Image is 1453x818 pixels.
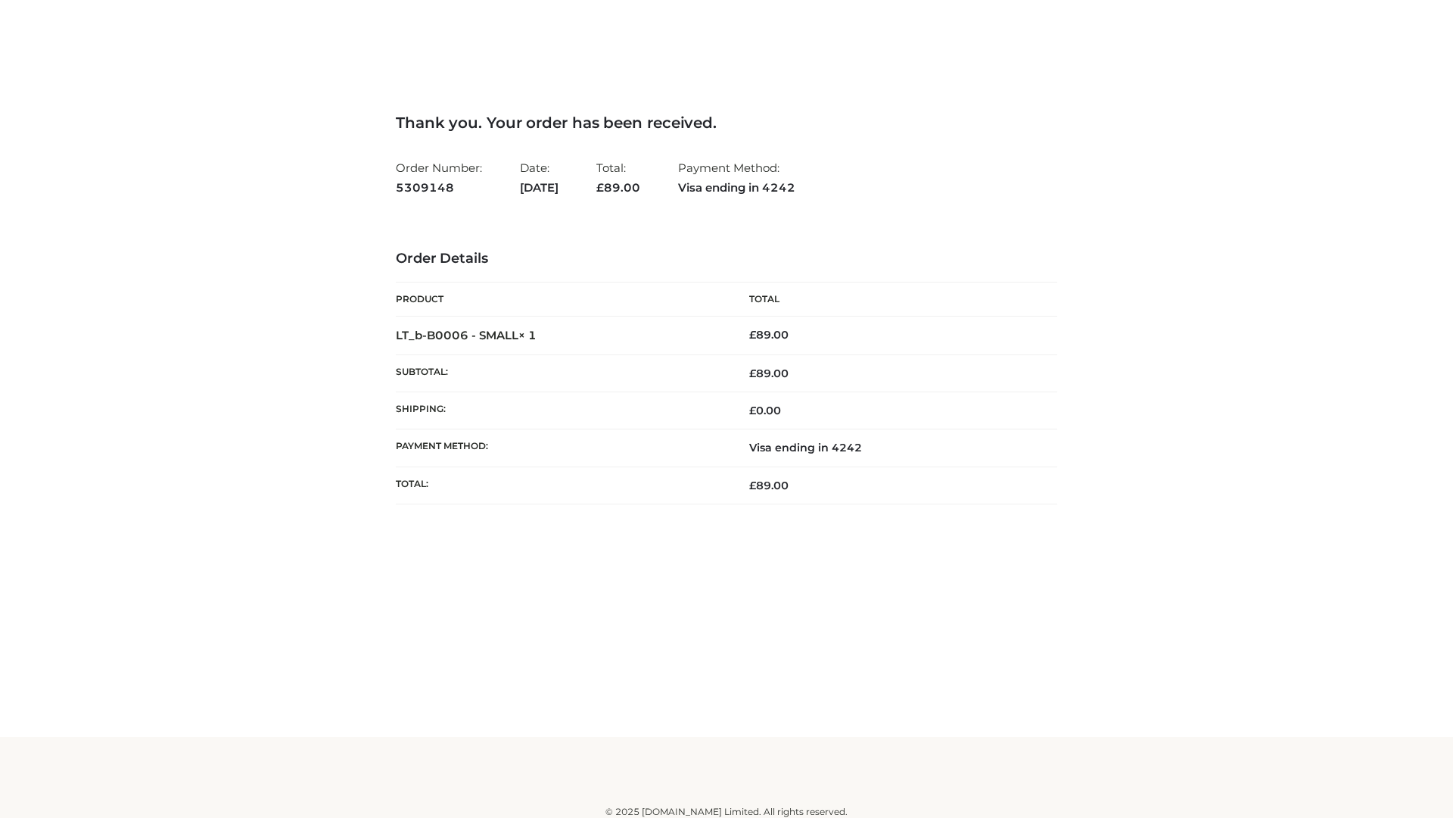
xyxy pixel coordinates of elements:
bdi: 89.00 [749,328,789,342]
li: Date: [520,155,558,201]
span: £ [596,180,604,195]
span: £ [749,404,756,417]
span: 89.00 [749,367,789,380]
span: 89.00 [596,180,640,195]
bdi: 0.00 [749,404,781,417]
th: Subtotal: [396,354,726,392]
strong: [DATE] [520,178,558,198]
li: Total: [596,155,640,201]
strong: Visa ending in 4242 [678,178,795,198]
li: Payment Method: [678,155,795,201]
span: £ [749,328,756,342]
th: Shipping: [396,392,726,429]
h3: Order Details [396,251,1057,267]
span: £ [749,479,756,492]
strong: LT_b-B0006 - SMALL [396,328,537,342]
strong: 5309148 [396,178,482,198]
td: Visa ending in 4242 [726,429,1057,467]
h3: Thank you. Your order has been received. [396,114,1057,132]
th: Total: [396,467,726,504]
th: Product [396,283,726,317]
span: £ [749,367,756,380]
th: Total [726,283,1057,317]
th: Payment method: [396,429,726,467]
li: Order Number: [396,155,482,201]
strong: × 1 [518,328,537,342]
span: 89.00 [749,479,789,492]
